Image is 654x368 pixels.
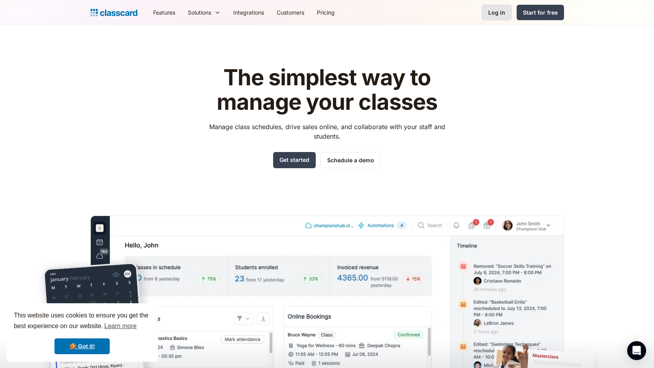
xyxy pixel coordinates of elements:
a: Start for free [517,5,564,20]
div: cookieconsent [6,303,158,362]
a: Get started [273,152,316,168]
a: Pricing [311,4,341,21]
div: Open Intercom Messenger [627,341,646,360]
a: learn more about cookies [103,320,138,332]
a: Customers [270,4,311,21]
a: Log in [482,4,512,21]
a: Schedule a demo [320,152,381,168]
a: Integrations [227,4,270,21]
div: Start for free [523,8,558,17]
div: Solutions [182,4,227,21]
a: Features [147,4,182,21]
div: Solutions [188,8,211,17]
a: dismiss cookie message [54,338,110,354]
h1: The simplest way to manage your classes [202,66,452,114]
div: Log in [488,8,505,17]
p: Manage class schedules, drive sales online, and collaborate with your staff and students. [202,122,452,141]
span: This website uses cookies to ensure you get the best experience on our website. [14,311,150,332]
a: home [90,7,137,18]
